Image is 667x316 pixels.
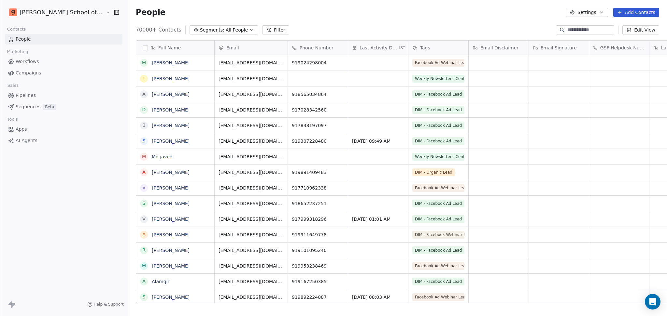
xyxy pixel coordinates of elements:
[16,103,40,110] span: Sequences
[292,263,344,269] span: 919953238469
[412,59,464,67] span: Facebook Ad Webinar Lead
[412,75,464,83] span: Weekly Newsletter - Confirmed
[292,91,344,98] span: 918565034864
[142,231,146,238] div: A
[200,27,224,33] span: Segments:
[5,90,122,101] a: Pipelines
[142,138,145,144] div: S
[292,247,344,254] span: 919101095240
[292,107,344,113] span: 917028342560
[288,41,348,55] div: Phone Number
[152,92,190,97] a: [PERSON_NAME]
[219,59,284,66] span: [EMAIL_ADDRESS][DOMAIN_NAME]
[613,8,659,17] button: Add Contacts
[152,170,190,175] a: [PERSON_NAME]
[292,278,344,285] span: 919167250385
[292,138,344,144] span: 919307228480
[412,262,464,270] span: Facebook Ad Webinar Lead
[600,45,645,51] span: GSF Helpdesk Number
[142,59,146,66] div: M
[152,295,190,300] a: [PERSON_NAME]
[4,47,31,57] span: Marketing
[408,41,468,55] div: Tags
[219,185,284,191] span: [EMAIL_ADDRESS][DOMAIN_NAME]
[152,60,190,65] a: [PERSON_NAME]
[152,248,190,253] a: [PERSON_NAME]
[226,27,248,33] span: All People
[300,45,333,51] span: Phone Number
[420,45,430,51] span: Tags
[215,41,288,55] div: Email
[136,7,165,17] span: People
[219,138,284,144] span: [EMAIL_ADDRESS][DOMAIN_NAME]
[142,153,146,160] div: M
[142,247,146,254] div: R
[5,56,122,67] a: Workflows
[152,123,190,128] a: [PERSON_NAME]
[622,25,659,34] button: Edit View
[292,185,344,191] span: 917710962338
[219,107,284,113] span: [EMAIL_ADDRESS][DOMAIN_NAME]
[136,55,215,303] div: grid
[16,137,37,144] span: AI Agents
[412,90,464,98] span: DIM - Facebook Ad Lead
[16,36,31,43] span: People
[152,76,190,81] a: [PERSON_NAME]
[219,247,284,254] span: [EMAIL_ADDRESS][DOMAIN_NAME]
[412,122,464,129] span: DIM - Facebook Ad Lead
[589,41,649,55] div: GSF Helpdesk Number
[5,114,21,124] span: Tools
[352,216,404,222] span: [DATE] 01:01 AM
[645,294,660,309] div: Open Intercom Messenger
[412,106,464,114] span: DIM - Facebook Ad Lead
[412,215,464,223] span: DIM - Facebook Ad Lead
[348,41,408,55] div: Last Activity DateIST
[152,279,169,284] a: Alamgir
[566,8,608,17] button: Settings
[399,45,405,50] span: IST
[219,263,284,269] span: [EMAIL_ADDRESS][DOMAIN_NAME]
[142,169,146,176] div: A
[412,293,464,301] span: Facebook Ad Webinar Lead
[5,81,21,90] span: Sales
[219,169,284,176] span: [EMAIL_ADDRESS][DOMAIN_NAME]
[16,70,41,76] span: Campaigns
[219,294,284,300] span: [EMAIL_ADDRESS][DOMAIN_NAME]
[412,137,464,145] span: DIM - Facebook Ad Lead
[5,135,122,146] a: AI Agents
[352,294,404,300] span: [DATE] 08:03 AM
[5,34,122,45] a: People
[142,216,146,222] div: v
[152,185,190,191] a: [PERSON_NAME]
[16,58,39,65] span: Workflows
[480,45,518,51] span: Email Disclaimer
[412,246,464,254] span: DIM - Facebook Ad Lead
[142,122,146,129] div: B
[143,75,145,82] div: I
[219,122,284,129] span: [EMAIL_ADDRESS][DOMAIN_NAME]
[4,24,29,34] span: Contacts
[219,278,284,285] span: [EMAIL_ADDRESS][DOMAIN_NAME]
[142,91,146,98] div: A
[152,232,190,237] a: [PERSON_NAME]
[226,45,239,51] span: Email
[152,154,173,159] a: Md javed
[16,92,36,99] span: Pipelines
[152,138,190,144] a: [PERSON_NAME]
[152,107,190,112] a: [PERSON_NAME]
[8,7,101,18] button: [PERSON_NAME] School of Finance LLP
[292,200,344,207] span: 918652237251
[16,126,27,133] span: Apps
[352,138,404,144] span: [DATE] 09:49 AM
[152,201,190,206] a: [PERSON_NAME]
[292,216,344,222] span: 917999318296
[136,41,214,55] div: Full Name
[152,263,190,269] a: [PERSON_NAME]
[87,302,124,307] a: Help & Support
[5,68,122,78] a: Campaigns
[412,200,464,207] span: DIM - Facebook Ad Lead
[142,294,145,300] div: S
[158,45,181,51] span: Full Name
[360,45,398,51] span: Last Activity Date
[292,294,344,300] span: 919892224887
